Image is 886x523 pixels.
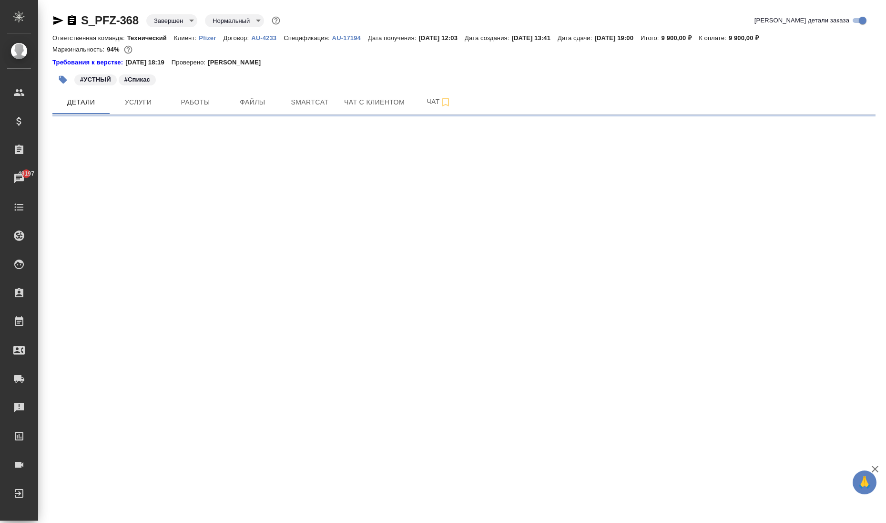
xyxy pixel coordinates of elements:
[174,34,199,42] p: Клиент:
[223,34,251,42] p: Договор:
[199,33,223,42] a: Pfizer
[52,46,107,53] p: Маржинальность:
[73,75,118,83] span: УСТНЫЙ
[641,34,661,42] p: Итого:
[58,96,104,108] span: Детали
[127,34,174,42] p: Технический
[12,169,40,178] span: 49197
[146,14,197,27] div: Завершен
[199,34,223,42] p: Pfizer
[81,14,139,27] a: S_PFZ-368
[418,34,465,42] p: [DATE] 12:03
[80,75,111,84] p: #УСТНЫЙ
[125,58,172,67] p: [DATE] 18:19
[287,96,333,108] span: Smartcat
[124,75,150,84] p: #Спикас
[251,33,284,42] a: AU-4233
[662,34,699,42] p: 9 900,00 ₽
[511,34,558,42] p: [DATE] 13:41
[754,16,849,25] span: [PERSON_NAME] детали заказа
[118,75,157,83] span: Спикас
[210,17,253,25] button: Нормальный
[173,96,218,108] span: Работы
[2,167,36,190] a: 49197
[52,15,64,26] button: Скопировать ссылку для ЯМессенджера
[558,34,594,42] p: Дата сдачи:
[368,34,418,42] p: Дата получения:
[465,34,511,42] p: Дата создания:
[208,58,268,67] p: [PERSON_NAME]
[52,58,125,67] a: Требования к верстке:
[52,34,127,42] p: Ответственная команда:
[332,34,368,42] p: AU-17194
[416,96,462,108] span: Чат
[284,34,332,42] p: Спецификация:
[594,34,641,42] p: [DATE] 19:00
[205,14,264,27] div: Завершен
[332,33,368,42] a: AU-17194
[699,34,729,42] p: К оплате:
[52,69,73,90] button: Добавить тэг
[52,58,125,67] div: Нажми, чтобы открыть папку с инструкцией
[172,58,208,67] p: Проверено:
[107,46,122,53] p: 94%
[251,34,284,42] p: AU-4233
[115,96,161,108] span: Услуги
[440,96,451,108] svg: Подписаться
[66,15,78,26] button: Скопировать ссылку
[853,471,876,494] button: 🙏
[729,34,766,42] p: 9 900,00 ₽
[856,472,873,492] span: 🙏
[344,96,405,108] span: Чат с клиентом
[270,14,282,27] button: Доп статусы указывают на важность/срочность заказа
[230,96,275,108] span: Файлы
[122,43,134,56] button: 500.00 RUB;
[151,17,186,25] button: Завершен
